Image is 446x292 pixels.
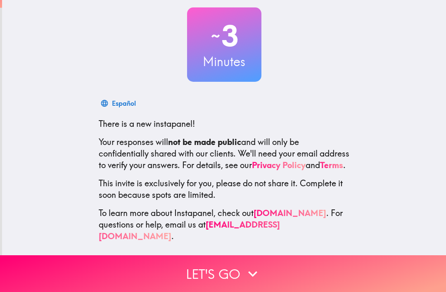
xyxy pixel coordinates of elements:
[112,97,136,109] div: Español
[168,137,241,147] b: not be made public
[99,219,280,241] a: [EMAIL_ADDRESS][DOMAIN_NAME]
[99,178,350,201] p: This invite is exclusively for you, please do not share it. Complete it soon because spots are li...
[99,95,139,112] button: Español
[187,19,261,53] h2: 3
[252,160,306,170] a: Privacy Policy
[99,207,350,242] p: To learn more about Instapanel, check out . For questions or help, email us at .
[99,119,195,129] span: There is a new instapanel!
[320,160,343,170] a: Terms
[99,136,350,171] p: Your responses will and will only be confidentially shared with our clients. We'll need your emai...
[210,24,221,48] span: ~
[254,208,326,218] a: [DOMAIN_NAME]
[187,53,261,70] h3: Minutes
